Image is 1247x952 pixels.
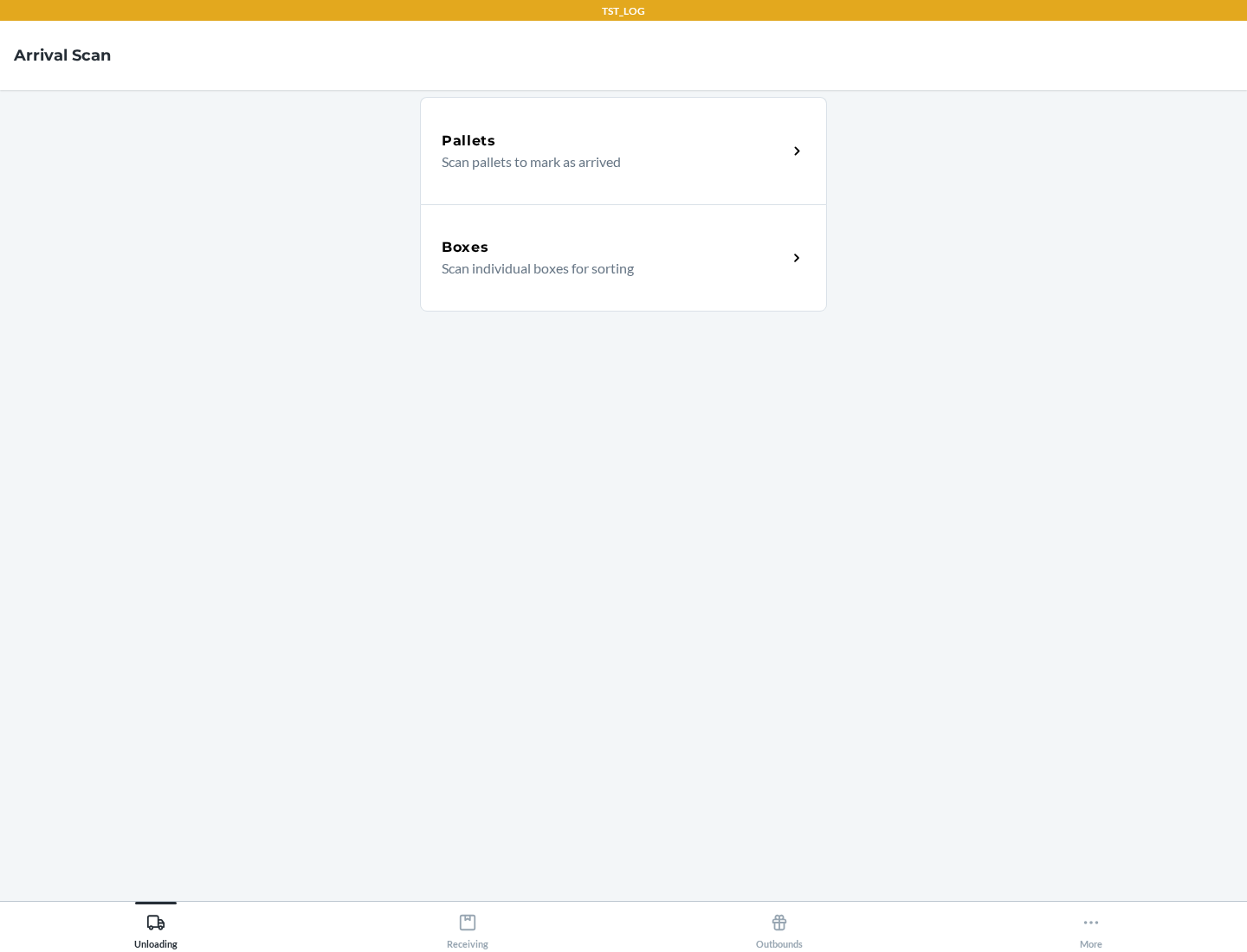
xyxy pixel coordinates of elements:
button: Outbounds [623,902,935,949]
p: Scan individual boxes for sorting [442,258,773,279]
a: BoxesScan individual boxes for sorting [420,204,827,312]
div: Unloading [134,906,178,949]
div: Outbounds [756,906,803,949]
button: More [935,902,1247,949]
h4: Arrival Scan [14,44,111,67]
h5: Pallets [442,131,496,151]
p: Scan pallets to mark as arrived [442,151,773,172]
h5: Boxes [442,237,489,258]
button: Receiving [312,902,623,949]
p: TST_LOG [602,3,645,19]
a: PalletsScan pallets to mark as arrived [420,97,827,204]
div: Receiving [447,906,488,949]
div: More [1080,906,1102,949]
